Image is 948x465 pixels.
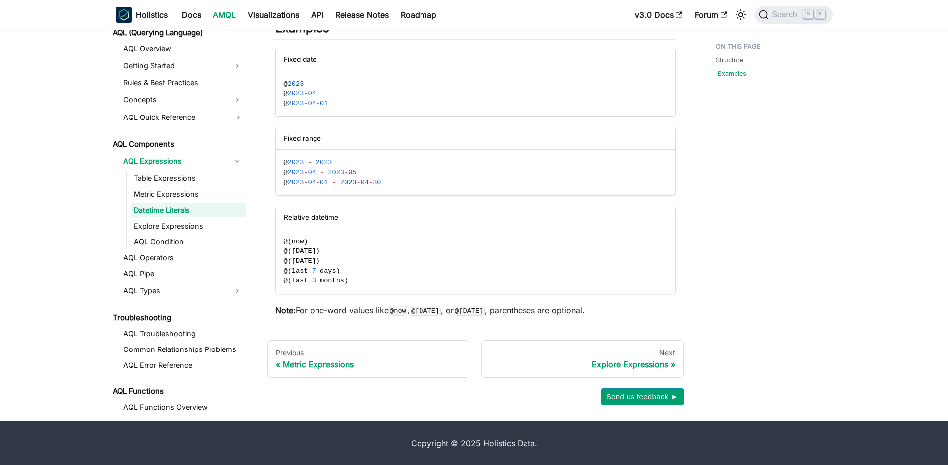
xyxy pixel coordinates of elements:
[116,7,132,23] img: Holistics
[344,277,348,284] span: )
[308,90,316,97] span: 04
[606,390,679,403] span: Send us feedback ►
[228,416,246,432] button: Expand sidebar category 'Table Functions'
[332,179,336,186] span: -
[110,384,246,398] a: AQL Functions
[158,437,791,449] div: Copyright © 2025 Holistics Data.
[110,311,246,325] a: Troubleshooting
[110,137,246,151] a: AQL Components
[288,257,292,265] span: (
[120,358,246,372] a: AQL Error Reference
[803,10,813,19] kbd: ⌘
[288,247,292,255] span: (
[320,169,324,176] span: -
[373,179,381,186] span: 30
[120,283,228,299] a: AQL Types
[276,359,461,369] div: Metric Expressions
[395,7,442,23] a: Roadmap
[454,306,485,316] code: @[DATE]
[284,100,288,107] span: @
[316,159,332,166] span: 2023
[275,304,676,316] p: For one-word values like , , or , parentheses are optional.
[288,80,304,88] span: 2023
[284,90,288,97] span: @
[344,169,348,176] span: -
[284,238,288,245] span: @
[284,179,288,186] span: @
[120,92,228,108] a: Concepts
[228,283,246,299] button: Expand sidebar category 'AQL Types'
[316,247,320,255] span: )
[131,219,246,233] a: Explore Expressions
[292,257,316,265] span: [DATE]
[316,179,320,186] span: -
[336,267,340,275] span: )
[120,251,246,265] a: AQL Operators
[288,100,304,107] span: 2023
[276,127,675,150] div: Fixed range
[120,58,228,74] a: Getting Started
[329,7,395,23] a: Release Notes
[131,187,246,201] a: Metric Expressions
[410,306,440,316] code: @[DATE]
[389,306,408,316] code: @now
[131,171,246,185] a: Table Expressions
[316,257,320,265] span: )
[242,7,305,23] a: Visualizations
[733,7,749,23] button: Switch between dark and light mode (currently light mode)
[312,267,316,275] span: 7
[755,6,832,24] button: Search (Command+K)
[292,267,308,275] span: last
[116,7,168,23] a: HolisticsHolistics
[136,9,168,21] b: Holistics
[284,80,288,88] span: @
[267,340,470,378] a: PreviousMetric Expressions
[308,100,316,107] span: 04
[284,247,288,255] span: @
[320,179,328,186] span: 01
[304,238,308,245] span: )
[328,169,344,176] span: 2023
[490,349,675,357] div: Next
[312,277,316,284] span: 3
[320,267,336,275] span: days
[689,7,733,23] a: Forum
[304,169,308,176] span: -
[120,76,246,90] a: Rules & Best Practices
[120,110,246,125] a: AQL Quick Reference
[120,416,228,432] a: Table Functions
[305,7,329,23] a: API
[288,159,304,166] span: 2023
[718,69,746,78] a: Examples
[308,179,316,186] span: 04
[490,359,675,369] div: Explore Expressions
[284,277,288,284] span: @
[284,257,288,265] span: @
[320,100,328,107] span: 01
[288,238,292,245] span: (
[120,327,246,341] a: AQL Troubleshooting
[348,169,356,176] span: 05
[629,7,689,23] a: v3.0 Docs
[176,7,207,23] a: Docs
[120,267,246,281] a: AQL Pipe
[267,340,684,378] nav: Docs pages
[276,206,675,229] div: Relative datetime
[320,277,344,284] span: months
[284,169,288,176] span: @
[120,42,246,56] a: AQL Overview
[304,179,308,186] span: -
[284,159,288,166] span: @
[292,277,308,284] span: last
[228,58,246,74] button: Expand sidebar category 'Getting Started'
[815,10,825,19] kbd: K
[292,247,316,255] span: [DATE]
[120,400,246,414] a: AQL Functions Overview
[275,21,676,40] h2: Examples
[716,55,743,65] a: Structure
[131,235,246,249] a: AQL Condition
[481,340,684,378] a: NextExplore Expressions
[769,10,803,19] span: Search
[120,343,246,356] a: Common Relationships Problems
[275,305,296,315] strong: Note:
